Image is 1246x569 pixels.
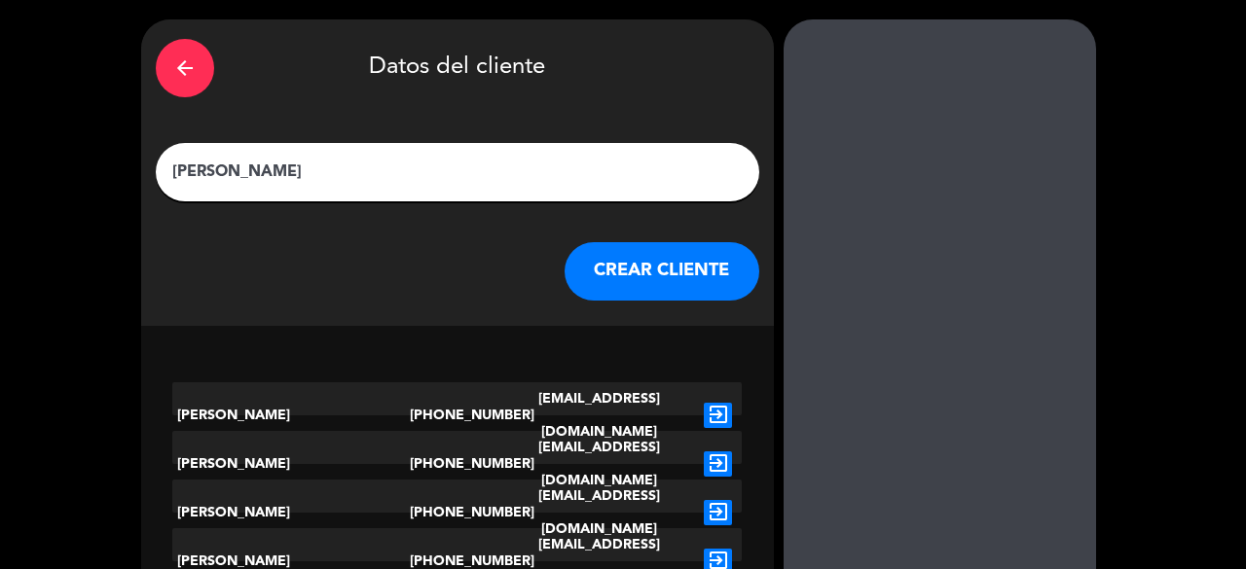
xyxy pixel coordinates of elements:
[410,480,505,546] div: [PHONE_NUMBER]
[504,480,694,546] div: [EMAIL_ADDRESS][DOMAIN_NAME]
[504,382,694,448] div: [EMAIL_ADDRESS][DOMAIN_NAME]
[170,159,745,186] input: Escriba nombre, correo electrónico o número de teléfono...
[172,382,410,448] div: [PERSON_NAME]
[704,451,732,477] i: exit_to_app
[173,56,197,80] i: arrow_back
[172,431,410,497] div: [PERSON_NAME]
[504,431,694,497] div: [EMAIL_ADDRESS][DOMAIN_NAME]
[704,403,732,428] i: exit_to_app
[410,431,505,497] div: [PHONE_NUMBER]
[410,382,505,448] div: [PHONE_NUMBER]
[172,480,410,546] div: [PERSON_NAME]
[156,34,759,102] div: Datos del cliente
[565,242,759,301] button: CREAR CLIENTE
[704,500,732,525] i: exit_to_app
